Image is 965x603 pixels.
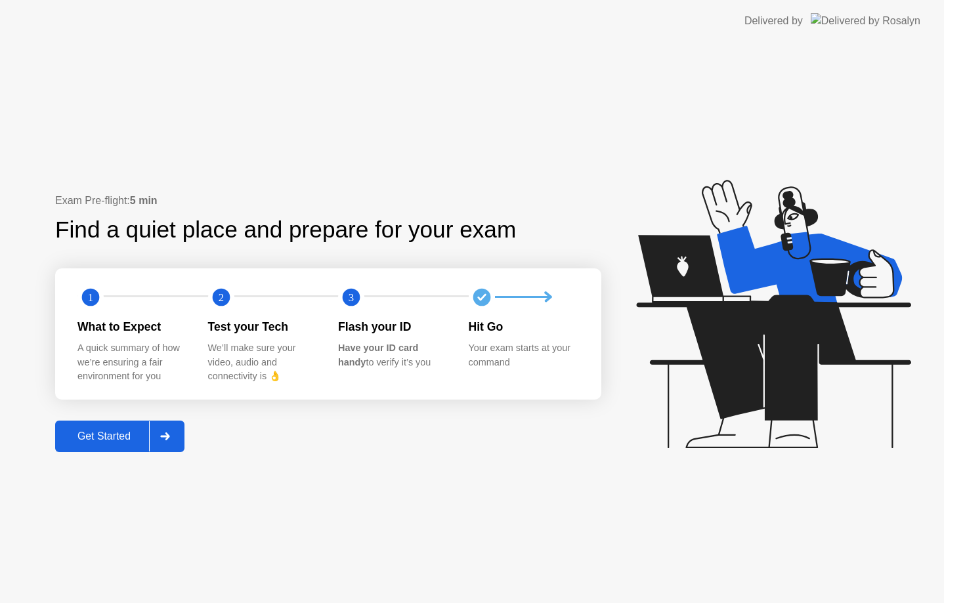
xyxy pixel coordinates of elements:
[218,291,223,303] text: 2
[130,195,158,206] b: 5 min
[349,291,354,303] text: 3
[338,343,418,367] b: Have your ID card handy
[55,421,184,452] button: Get Started
[55,213,518,247] div: Find a quiet place and prepare for your exam
[77,318,187,335] div: What to Expect
[744,13,803,29] div: Delivered by
[338,341,448,369] div: to verify it’s you
[208,341,318,384] div: We’ll make sure your video, audio and connectivity is 👌
[469,341,578,369] div: Your exam starts at your command
[55,193,601,209] div: Exam Pre-flight:
[77,341,187,384] div: A quick summary of how we’re ensuring a fair environment for you
[811,13,920,28] img: Delivered by Rosalyn
[88,291,93,303] text: 1
[208,318,318,335] div: Test your Tech
[59,430,149,442] div: Get Started
[469,318,578,335] div: Hit Go
[338,318,448,335] div: Flash your ID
